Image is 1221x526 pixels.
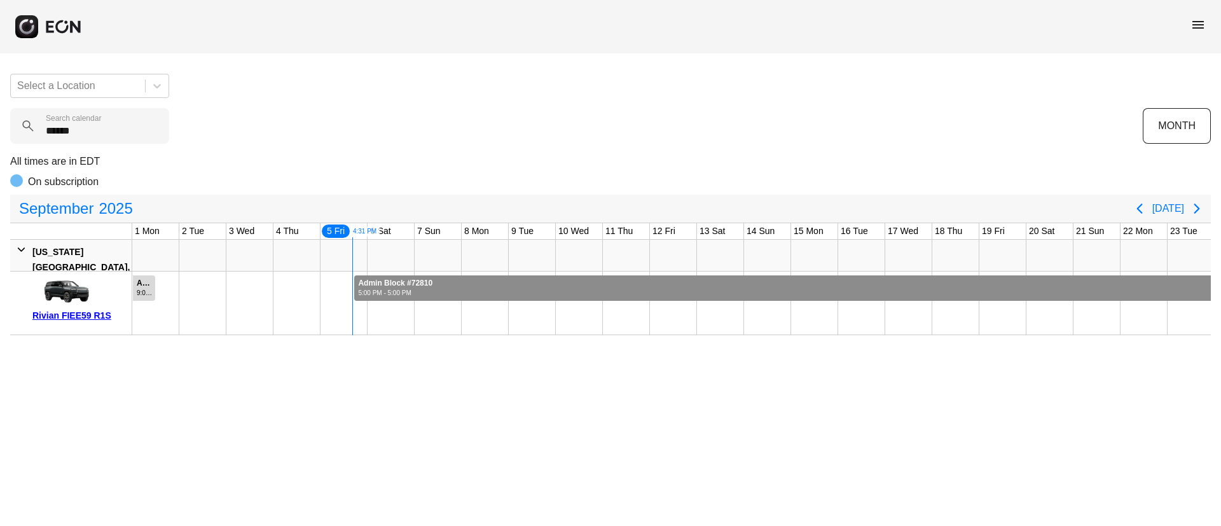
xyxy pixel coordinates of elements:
div: 2 Tue [179,223,207,239]
div: 9 Tue [509,223,536,239]
div: 5 Fri [321,223,351,239]
div: 11 Thu [603,223,635,239]
div: 1 Mon [132,223,162,239]
label: Search calendar [46,113,101,123]
button: Previous page [1127,196,1152,221]
button: Next page [1184,196,1210,221]
div: 23 Tue [1168,223,1200,239]
div: 19 Fri [979,223,1007,239]
div: 22 Mon [1121,223,1155,239]
span: September [17,196,96,221]
div: Rivian FIEE59 R1S [32,308,127,323]
div: Rented for 2 days by Admin Block Current status is rental [132,272,156,301]
div: 10 Wed [556,223,591,239]
div: [US_STATE][GEOGRAPHIC_DATA], [GEOGRAPHIC_DATA] [32,244,130,290]
div: 3 Wed [226,223,257,239]
p: All times are in EDT [10,154,1211,169]
div: Admin Block #72810 [358,279,432,288]
div: 5:00 PM - 5:00 PM [358,288,432,298]
button: [DATE] [1152,197,1184,220]
div: 8 Mon [462,223,492,239]
div: 17 Wed [885,223,921,239]
button: MONTH [1143,108,1211,144]
span: menu [1190,17,1206,32]
div: 20 Sat [1026,223,1057,239]
div: 16 Tue [838,223,871,239]
div: 21 Sun [1073,223,1107,239]
div: 4 Thu [273,223,301,239]
div: 14 Sun [744,223,777,239]
img: car [32,276,96,308]
div: 6 Sat [368,223,394,239]
div: 18 Thu [932,223,965,239]
div: 12 Fri [650,223,678,239]
div: 7 Sun [415,223,443,239]
div: 13 Sat [697,223,728,239]
div: 9:00 AM - 12:00 PM [137,288,154,298]
button: September2025 [11,196,141,221]
div: 15 Mon [791,223,826,239]
span: 2025 [96,196,135,221]
div: Admin Block #72000 [137,279,154,288]
p: On subscription [28,174,99,190]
